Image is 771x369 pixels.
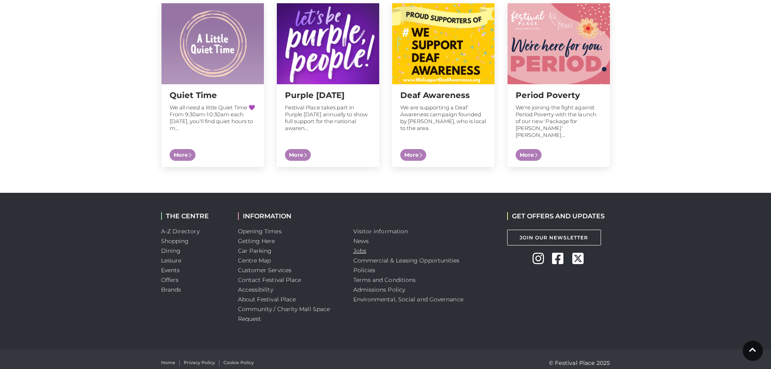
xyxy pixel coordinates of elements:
a: A-Z Directory [161,228,200,235]
a: Shopping [161,237,189,245]
a: Customer Services [238,267,292,274]
a: Contact Festival Place [238,276,302,284]
a: Jobs [353,247,366,254]
a: Community / Charity Mall Space Request [238,305,330,322]
img: Shop Kind at Festival Place [277,3,379,84]
a: Join Our Newsletter [507,230,601,245]
a: Deaf Awareness We are supporting a Deaf Awareness campaign founded by [PERSON_NAME], who is local... [392,3,495,167]
a: Visitor information [353,228,408,235]
a: News [353,237,369,245]
a: Events [161,267,180,274]
a: Getting Here [238,237,275,245]
span: More [170,149,195,161]
a: Leisure [161,257,182,264]
a: Centre Map [238,257,271,264]
a: Car Parking [238,247,272,254]
p: We all need a little Quiet Time 💜 From 9:30am-10:30am each [DATE], you'll find quiet hours to m... [170,104,256,132]
a: Terms and Conditions [353,276,416,284]
img: Shop Kind at Festival Place [508,3,610,84]
a: Period Poverty We're joining the fight against Period Poverty with the launch of our new 'Package... [508,3,610,167]
h2: GET OFFERS AND UPDATES [507,212,605,220]
p: We're joining the fight against Period Poverty with the launch of our new 'Package for [PERSON_NA... [516,104,602,139]
p: We are supporting a Deaf Awareness campaign founded by [PERSON_NAME], who is local to the area. [400,104,486,132]
a: Commercial & Leasing Opportunities [353,257,460,264]
a: Privacy Policy [184,359,215,366]
a: Environmental, Social and Governance [353,296,463,303]
h2: Quiet Time [170,90,256,100]
h2: Purple [DATE] [285,90,371,100]
h2: INFORMATION [238,212,341,220]
a: Offers [161,276,179,284]
span: More [516,149,542,161]
a: About Festival Place [238,296,296,303]
img: Shop Kind at Festival Place [392,3,495,84]
span: More [400,149,426,161]
h2: Deaf Awareness [400,90,486,100]
a: Policies [353,267,376,274]
p: © Festival Place 2025 [549,358,610,368]
a: Accessibility [238,286,273,293]
a: Opening Times [238,228,282,235]
a: Cookie Policy [223,359,254,366]
h2: Period Poverty [516,90,602,100]
a: Purple [DATE] Festival Place takes part in Purple [DATE] annually to show full support for the na... [277,3,379,167]
a: Dining [161,247,181,254]
a: Quiet Time We all need a little Quiet Time 💜 From 9:30am-10:30am each [DATE], you'll find quiet h... [161,3,264,167]
h2: THE CENTRE [161,212,226,220]
img: Shop Kind at Festival Place [161,3,264,84]
a: Home [161,359,175,366]
span: More [285,149,311,161]
p: Festival Place takes part in Purple [DATE] annually to show full support for the national awaren... [285,104,371,132]
a: Brands [161,286,181,293]
a: Admissions Policy [353,286,406,293]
